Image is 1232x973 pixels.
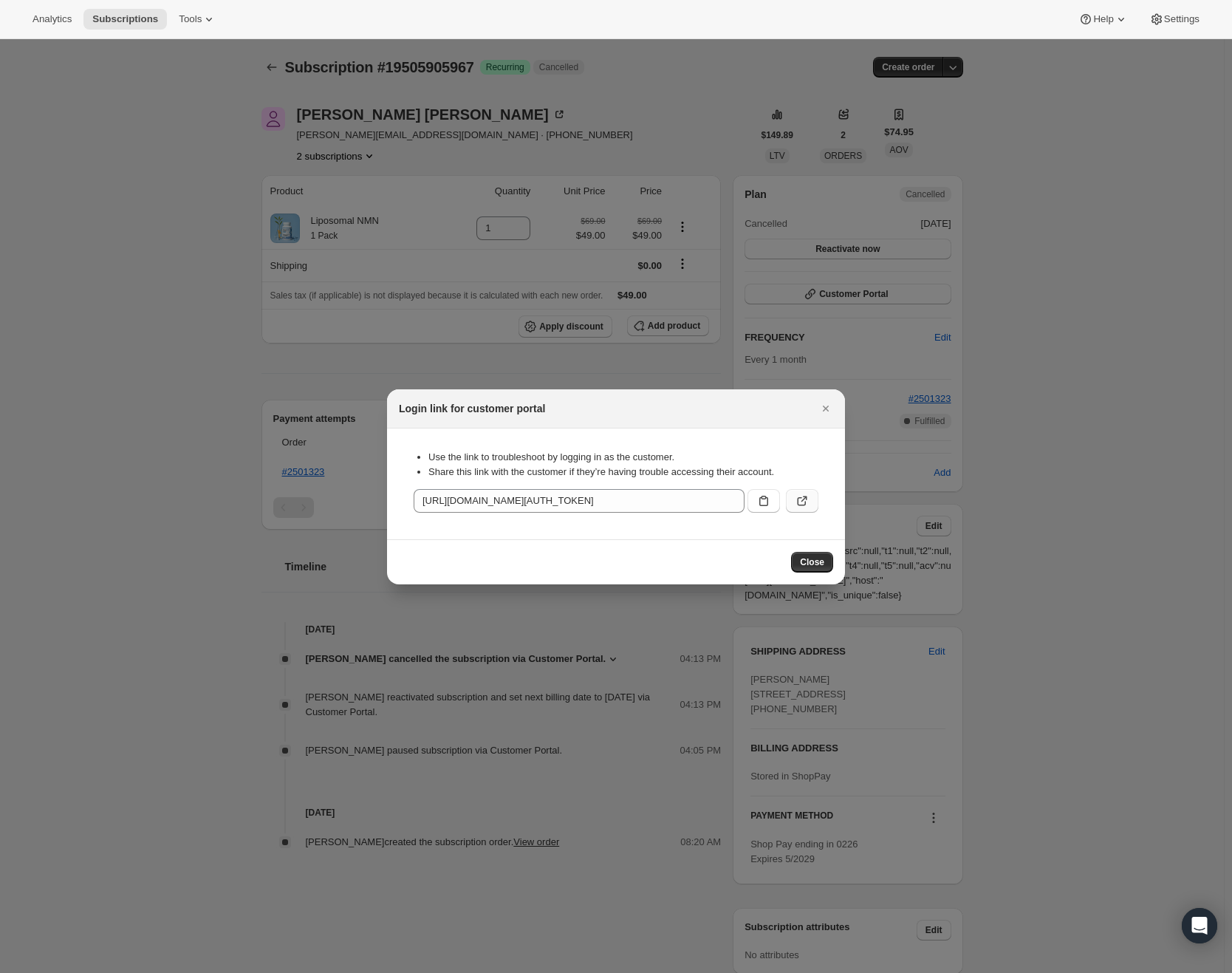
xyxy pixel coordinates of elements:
[428,450,818,465] li: Use the link to troubleshoot by logging in as the customer.
[32,13,72,25] span: Analytics
[92,13,158,25] span: Subscriptions
[179,13,202,25] span: Tools
[428,465,818,479] li: Share this link with the customer if they’re having trouble accessing their account.
[24,9,81,30] button: Analytics
[1093,13,1113,25] span: Help
[1140,9,1208,30] button: Settings
[399,401,545,416] h2: Login link for customer portal
[1070,9,1137,30] button: Help
[83,9,167,30] button: Subscriptions
[791,552,833,573] button: Close
[800,556,824,568] span: Close
[1164,13,1200,25] span: Settings
[1182,908,1217,943] div: Open Intercom Messenger
[815,398,836,419] button: Close
[170,9,225,30] button: Tools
